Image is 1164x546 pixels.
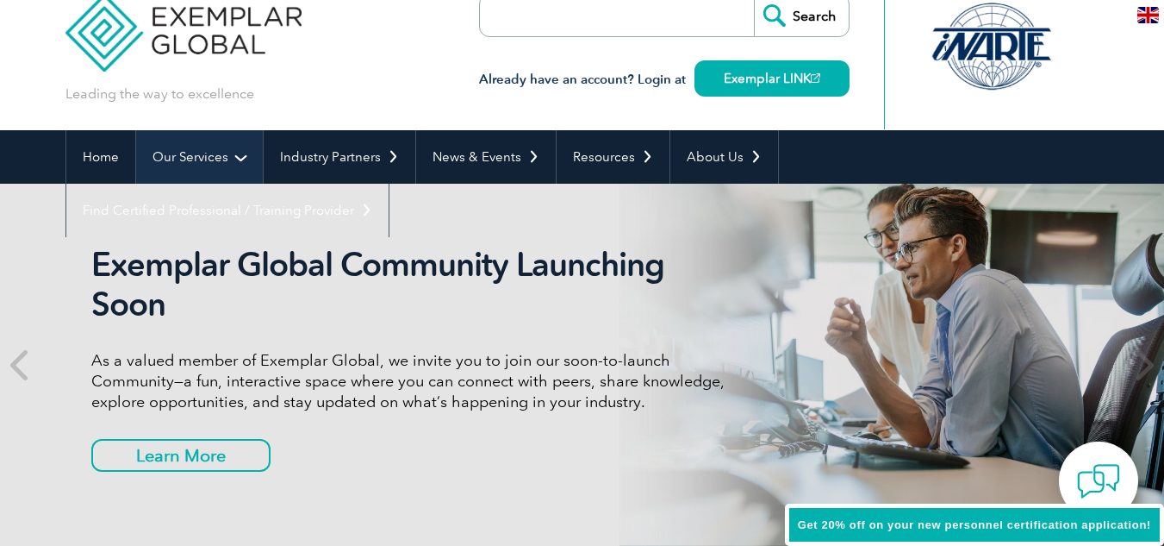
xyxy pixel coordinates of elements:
p: Leading the way to excellence [65,85,254,104]
a: Learn More [91,439,271,472]
a: Find Certified Professional / Training Provider [66,184,389,237]
a: News & Events [416,130,556,184]
span: Get 20% off on your new personnel certification application! [798,518,1151,531]
img: contact-chat.png [1077,460,1120,503]
a: Home [66,130,135,184]
h3: Already have an account? Login at [479,69,850,91]
a: About Us [670,130,778,184]
a: Our Services [136,130,263,184]
a: Exemplar LINK [694,60,850,97]
a: Industry Partners [264,130,415,184]
p: As a valued member of Exemplar Global, we invite you to join our soon-to-launch Community—a fun, ... [91,350,738,412]
img: en [1137,7,1159,23]
img: open_square.png [811,73,820,83]
h2: Exemplar Global Community Launching Soon [91,245,738,324]
a: Resources [557,130,669,184]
